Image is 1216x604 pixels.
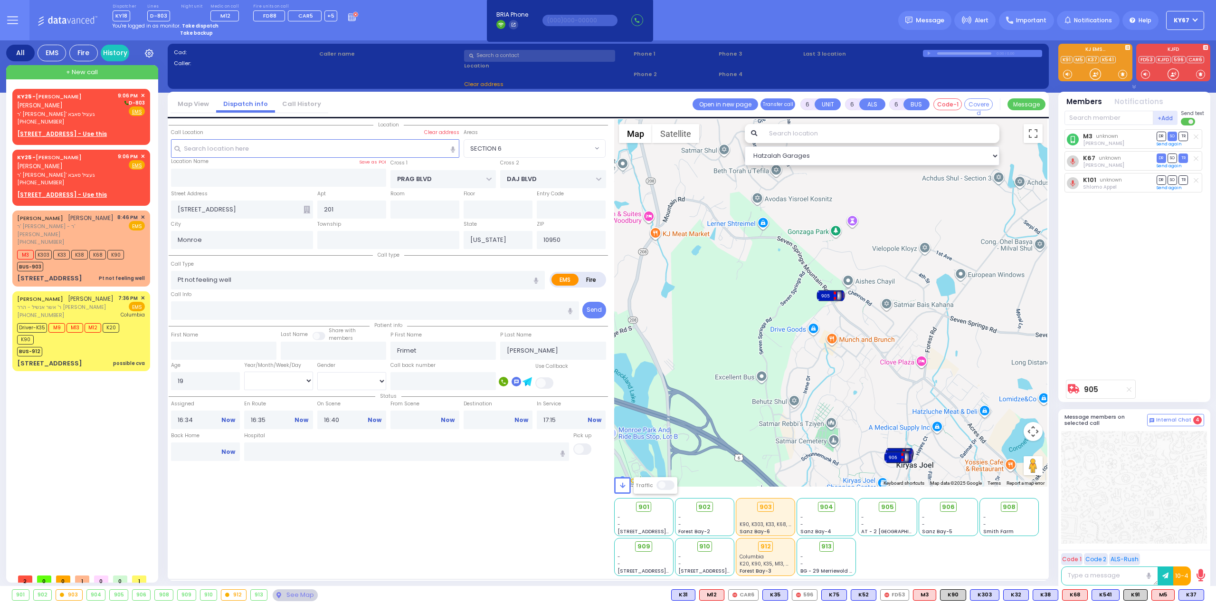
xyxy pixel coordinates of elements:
[178,590,196,600] div: 909
[216,99,275,108] a: Dispatch info
[17,250,34,259] span: M3
[803,50,923,58] label: Last 3 location
[17,171,114,179] span: ר' [PERSON_NAME]' געציל סאבא
[317,362,335,369] label: Gender
[129,302,145,311] span: EMS
[155,590,173,600] div: 908
[1157,141,1182,147] a: Send again
[113,360,145,367] div: possible cva
[133,590,151,600] div: 906
[1153,111,1178,125] button: +Add
[17,238,64,246] span: [PHONE_NUMBER]
[1157,185,1182,191] a: Send again
[983,528,1014,535] span: Smith Farm
[17,93,82,100] a: [PERSON_NAME]
[375,393,401,400] span: Status
[123,99,145,106] span: D-803
[1172,56,1186,63] a: 596
[390,400,459,408] label: From Scene
[304,206,310,213] span: Other building occupants
[634,70,715,78] span: Phone 2
[390,331,422,339] label: P First Name
[141,153,145,161] span: ✕
[38,14,101,26] img: Logo
[17,359,82,368] div: [STREET_ADDRESS]
[171,139,460,157] input: Search location here
[1073,56,1085,63] a: M5
[821,542,832,551] span: 913
[113,10,130,21] span: KY18
[464,140,592,157] span: SECTION 6
[617,567,707,575] span: [STREET_ADDRESS][PERSON_NAME]
[1173,566,1191,585] button: 10-4
[537,190,564,198] label: Entry Code
[174,48,316,57] label: Cad:
[470,144,502,153] span: SECTION 6
[1114,96,1163,107] button: Notifications
[263,12,276,19] span: FD88
[740,560,805,567] span: K20, K90, K35, M13, M12, M9
[317,221,341,228] label: Township
[861,521,864,528] span: -
[87,590,105,600] div: 904
[1062,589,1088,601] div: ALS
[760,98,795,110] button: Transfer call
[171,158,209,165] label: Location Name
[390,362,436,369] label: Call back number
[99,275,145,282] div: Pt not feeling well
[1166,11,1204,30] button: KY67
[317,190,326,198] label: Apt
[17,295,63,303] a: [PERSON_NAME]
[171,99,216,108] a: Map View
[619,124,652,143] button: Show street map
[1147,414,1204,426] button: Internal Chat 4
[582,302,606,318] button: Send
[922,521,925,528] span: -
[244,362,313,369] div: Year/Month/Week/Day
[147,10,170,21] span: D-803
[496,10,528,19] span: BRIA Phone
[298,12,313,19] span: CAR5
[464,139,606,157] span: SECTION 6
[851,589,876,601] div: BLS
[1181,117,1196,126] label: Turn off text
[719,50,800,58] span: Phone 3
[441,416,455,424] a: Now
[1136,47,1210,54] label: KJFD
[171,362,180,369] label: Age
[1061,553,1083,565] button: Code 1
[551,274,579,286] label: EMS
[181,4,202,10] label: Night unit
[1193,416,1202,424] span: 4
[1157,163,1182,169] a: Send again
[368,416,381,424] a: Now
[678,553,681,560] span: -
[800,521,803,528] span: -
[34,590,52,600] div: 902
[17,274,82,283] div: [STREET_ADDRESS]
[174,59,316,67] label: Caller:
[464,50,615,62] input: Search a contact
[1058,47,1132,54] label: KJ EMS...
[1149,418,1154,423] img: comment-alt.png
[118,295,138,302] span: 7:36 PM
[1100,56,1116,63] a: K541
[69,45,98,61] div: Fire
[1139,56,1155,63] a: FD53
[373,121,404,128] span: Location
[1168,175,1177,184] span: SO
[922,528,952,535] span: Sanz Bay-5
[464,190,475,198] label: Floor
[1168,132,1177,141] span: SO
[861,528,931,535] span: AT - 2 [GEOGRAPHIC_DATA]
[1092,589,1120,601] div: BLS
[573,432,591,440] label: Pick up
[1024,456,1043,475] button: Drag Pegman onto the map to open Street View
[983,521,986,528] span: -
[535,363,568,370] label: Use Callback
[617,560,620,567] span: -
[17,93,36,100] span: KY25 -
[537,221,544,228] label: ZIP
[1157,132,1166,141] span: DR
[588,416,601,424] a: Now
